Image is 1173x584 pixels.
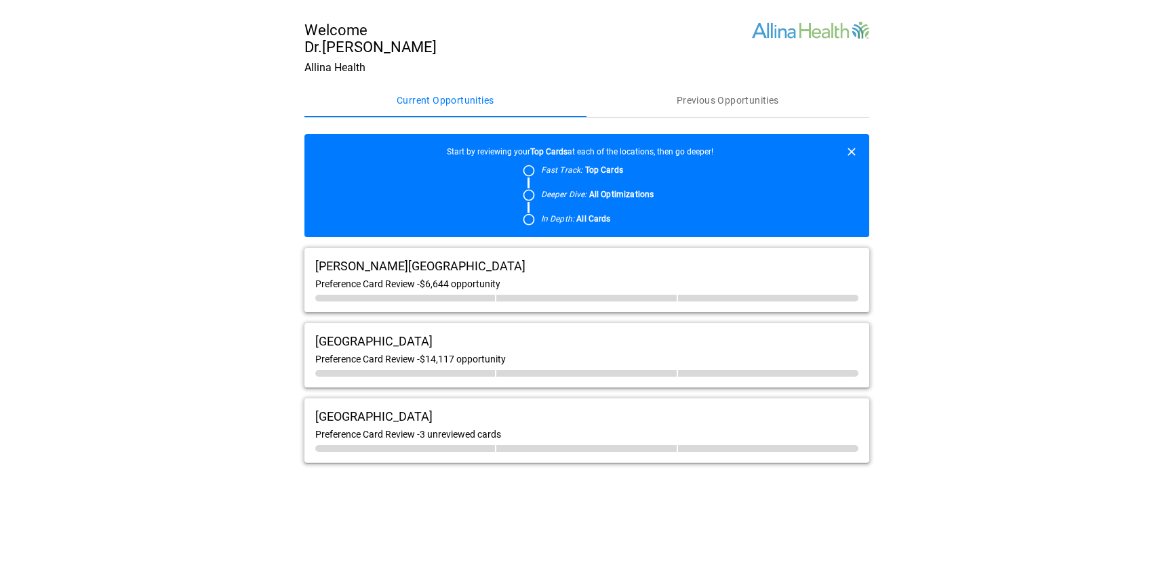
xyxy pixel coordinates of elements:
span: Previous Opportunities [677,95,779,107]
span: [GEOGRAPHIC_DATA] [315,334,433,348]
b: Top Cards [585,165,623,175]
span: Allina Health [304,61,365,74]
span: Current Opportunities [397,95,494,107]
span: $6,644 opportunity [420,278,500,289]
span: Preference Card Review - [315,278,500,289]
b: Top Cards [530,147,568,157]
img: Site Logo [752,22,869,39]
b: All Optimizations [589,190,654,199]
span: Preference Card Review - 3 unreviewed cards [315,429,501,440]
em: Fast Track: [541,165,583,175]
em: Deeper Dive: [541,190,587,199]
span: [PERSON_NAME][GEOGRAPHIC_DATA] [315,259,525,273]
em: In Depth: [541,214,574,224]
span: Preference Card Review - [315,354,506,364]
span: Welcome [304,22,437,39]
span: [GEOGRAPHIC_DATA] [315,409,433,423]
span: Dr. [PERSON_NAME] [304,39,437,56]
b: All Cards [576,214,610,224]
span: $14,117 opportunity [420,354,506,364]
span: Start by reviewing your at each of the locations, then go deeper! [315,147,845,157]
